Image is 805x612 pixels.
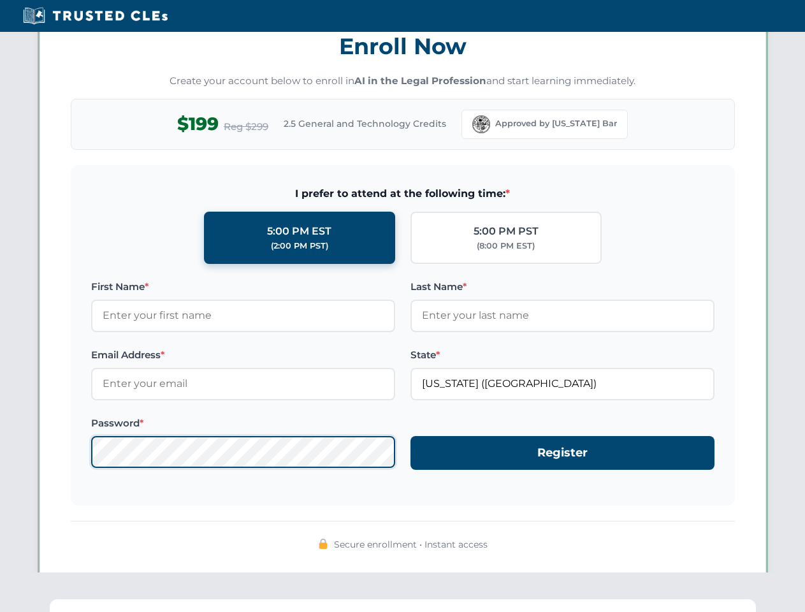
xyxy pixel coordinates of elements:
[410,300,714,331] input: Enter your last name
[71,74,735,89] p: Create your account below to enroll in and start learning immediately.
[91,279,395,295] label: First Name
[91,416,395,431] label: Password
[410,279,714,295] label: Last Name
[91,368,395,400] input: Enter your email
[271,240,328,252] div: (2:00 PM PST)
[477,240,535,252] div: (8:00 PM EST)
[472,115,490,133] img: Florida Bar
[410,436,714,470] button: Register
[474,223,539,240] div: 5:00 PM PST
[267,223,331,240] div: 5:00 PM EST
[334,537,488,551] span: Secure enrollment • Instant access
[91,347,395,363] label: Email Address
[495,117,617,130] span: Approved by [US_STATE] Bar
[354,75,486,87] strong: AI in the Legal Profession
[177,110,219,138] span: $199
[71,26,735,66] h3: Enroll Now
[91,300,395,331] input: Enter your first name
[91,186,714,202] span: I prefer to attend at the following time:
[19,6,171,25] img: Trusted CLEs
[224,119,268,135] span: Reg $299
[410,368,714,400] input: Florida (FL)
[284,117,446,131] span: 2.5 General and Technology Credits
[318,539,328,549] img: 🔒
[410,347,714,363] label: State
